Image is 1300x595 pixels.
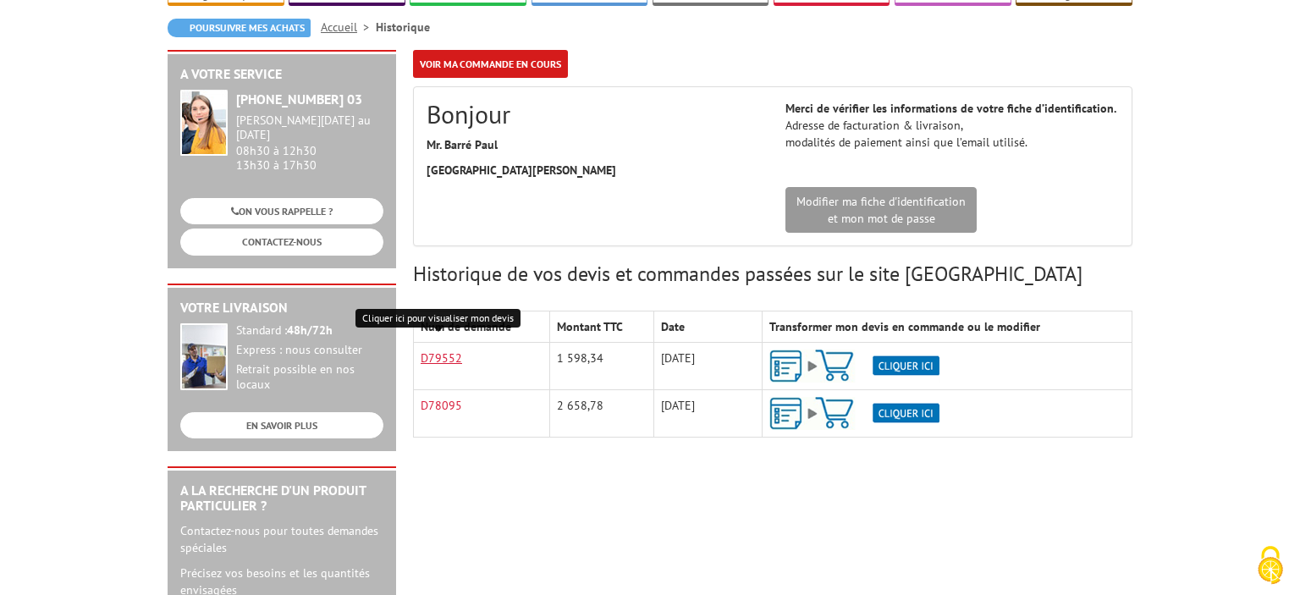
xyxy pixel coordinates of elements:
[769,397,939,430] img: ajout-vers-panier.png
[427,163,616,178] strong: [GEOGRAPHIC_DATA][PERSON_NAME]
[427,100,760,128] h2: Bonjour
[1241,537,1300,595] button: Cookies (fenêtre modale)
[180,229,383,255] a: CONTACTEZ-NOUS
[321,19,376,35] a: Accueil
[180,90,228,156] img: widget-service.jpg
[1249,544,1292,587] img: Cookies (fenêtre modale)
[654,390,762,438] td: [DATE]
[180,522,383,556] p: Contactez-nous pour toutes demandes spéciales
[236,362,383,393] div: Retrait possible en nos locaux
[236,323,383,339] div: Standard :
[180,300,383,316] h2: Votre livraison
[769,350,939,383] img: ajout-vers-panier.png
[785,187,977,233] a: Modifier ma fiche d'identificationet mon mot de passe
[180,67,383,82] h2: A votre service
[180,483,383,513] h2: A la recherche d'un produit particulier ?
[549,311,653,343] th: Montant TTC
[180,412,383,438] a: EN SAVOIR PLUS
[654,343,762,390] td: [DATE]
[785,101,1116,116] strong: Merci de vérifier les informations de votre fiche d’identification.
[549,390,653,438] td: 2 658,78
[236,113,383,172] div: 08h30 à 12h30 13h30 à 17h30
[654,311,762,343] th: Date
[180,198,383,224] a: ON VOUS RAPPELLE ?
[549,343,653,390] td: 1 598,34
[785,100,1119,151] p: Adresse de facturation & livraison, modalités de paiement ainsi que l’email utilisé.
[180,323,228,390] img: widget-livraison.jpg
[236,91,362,107] strong: [PHONE_NUMBER] 03
[236,113,383,142] div: [PERSON_NAME][DATE] au [DATE]
[236,343,383,358] div: Express : nous consulter
[355,309,521,328] div: Cliquer ici pour visualiser mon devis
[762,311,1132,343] th: Transformer mon devis en commande ou le modifier
[421,350,462,366] a: D79552
[168,19,311,37] a: Poursuivre mes achats
[376,19,430,36] li: Historique
[287,322,333,338] strong: 48h/72h
[421,398,462,413] a: D78095
[413,263,1132,285] h3: Historique de vos devis et commandes passées sur le site [GEOGRAPHIC_DATA]
[413,50,568,78] a: Voir ma commande en cours
[427,137,498,152] strong: Mr. Barré Paul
